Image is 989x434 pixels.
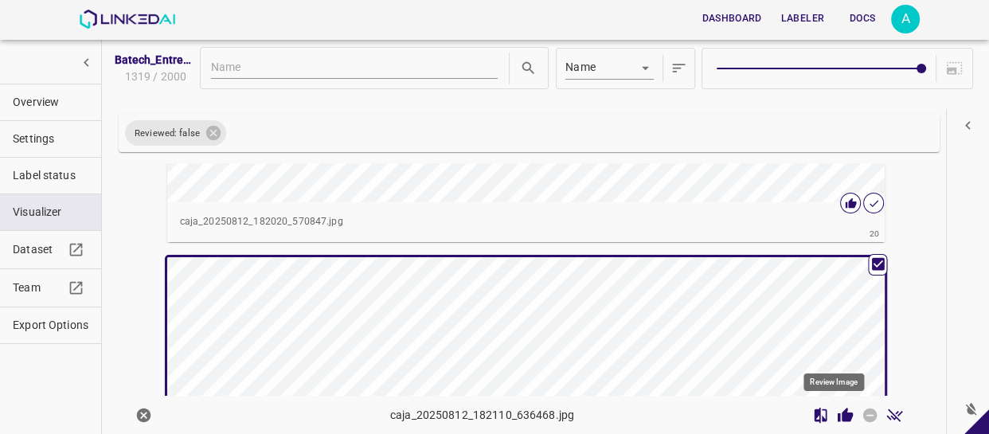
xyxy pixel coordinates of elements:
span: 20 [870,227,880,240]
button: Labeler [775,6,831,32]
span: Settings [13,131,88,147]
span: Visualizer [13,204,88,221]
input: Name [211,58,498,79]
span: Export Options [13,317,88,334]
p: caja_20250812_182110_636468.jpg [390,407,574,424]
a: Dashboard [692,2,771,35]
button: Review Image [833,403,858,428]
a: Labeler [772,2,834,35]
div: Review Image [803,373,864,391]
a: Docs [834,2,891,35]
button: Done Image [882,403,907,428]
button: search [516,56,541,80]
button: show more [72,48,101,77]
div: Name [565,58,654,79]
span: Batech_Entrega3_01 [115,52,194,68]
span: Reviewed: false [125,127,209,140]
div: Reviewed: false [125,120,226,146]
span: 1319 / 2000 [122,68,186,85]
span: Team [13,280,64,296]
span: Overview [13,94,88,111]
button: Docs [837,6,888,32]
button: Dashboard [695,6,768,32]
button: Compare Image [808,403,833,428]
button: Open settings [891,5,920,33]
div: A [891,5,920,33]
button: sort [666,52,691,85]
img: LinkedAI [79,10,175,29]
span: Dataset [13,241,64,258]
p: caja_20250812_182020_570847.jpg [180,215,873,229]
span: Label status [13,167,88,184]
